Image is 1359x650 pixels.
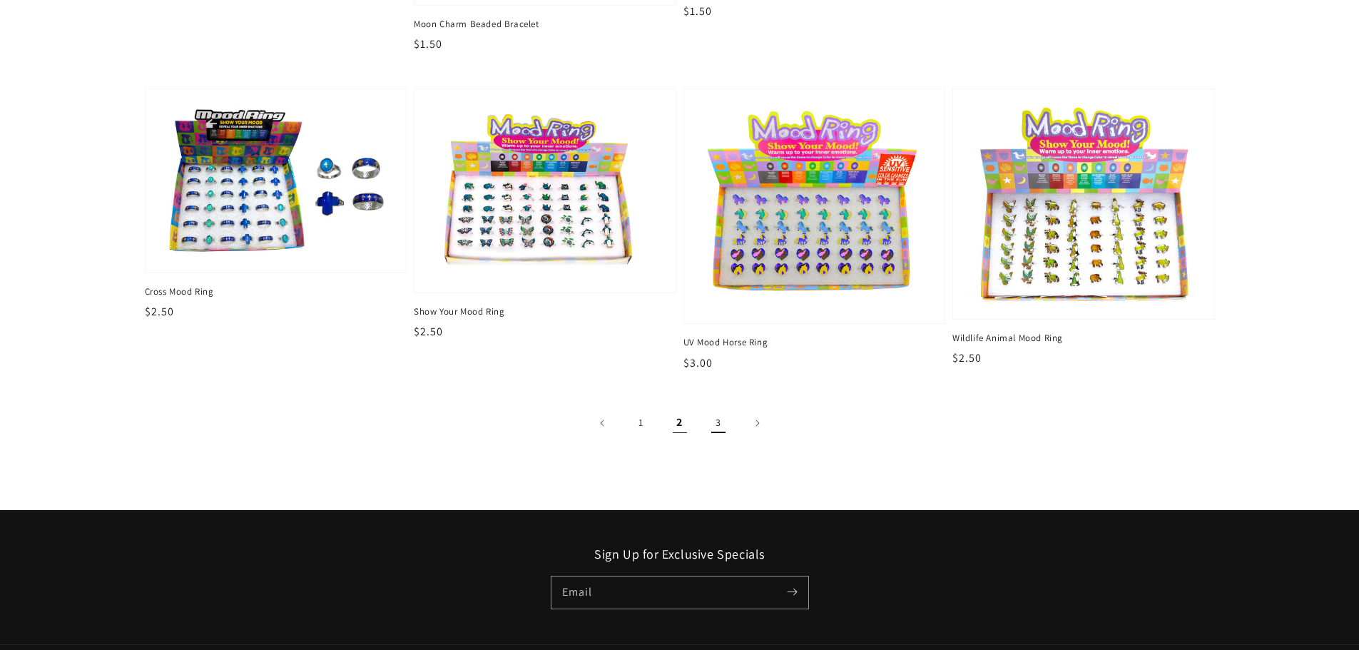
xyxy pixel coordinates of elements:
[952,88,1215,367] a: Wildlife Animal Mood Ring Wildlife Animal Mood Ring $2.50
[145,407,1215,439] nav: Pagination
[429,103,661,278] img: Show Your Mood Ring
[145,88,407,320] a: Cross Mood Ring Cross Mood Ring $2.50
[626,407,657,439] a: Page 1
[683,88,946,371] a: UV Mood Horse Ring UV Mood Horse Ring $3.00
[683,336,946,349] span: UV Mood Horse Ring
[703,407,734,439] a: Page 3
[145,546,1215,562] h2: Sign Up for Exclusive Specials
[414,324,443,339] span: $2.50
[683,355,713,370] span: $3.00
[145,285,407,298] span: Cross Mood Ring
[160,103,392,258] img: Cross Mood Ring
[414,18,676,31] span: Moon Charm Beaded Bracelet
[967,103,1200,304] img: Wildlife Animal Mood Ring
[414,36,442,51] span: $1.50
[683,4,712,19] span: $1.50
[145,304,174,319] span: $2.50
[414,305,676,318] span: Show Your Mood Ring
[952,350,982,365] span: $2.50
[952,332,1215,345] span: Wildlife Animal Mood Ring
[587,407,619,439] a: Previous page
[698,103,931,309] img: UV Mood Horse Ring
[414,88,676,340] a: Show Your Mood Ring Show Your Mood Ring $2.50
[741,407,773,439] a: Next page
[777,577,808,608] button: Subscribe
[664,407,696,439] span: Page 2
